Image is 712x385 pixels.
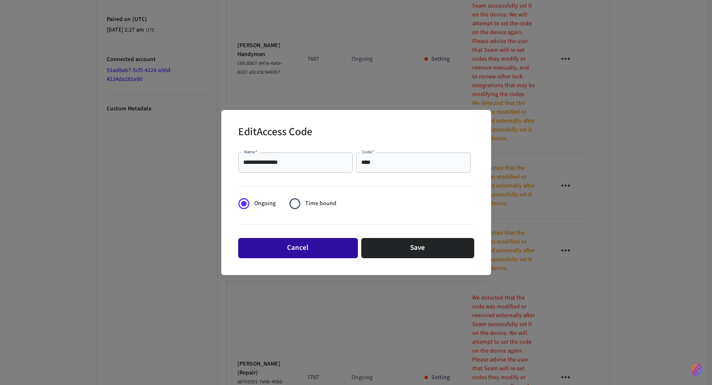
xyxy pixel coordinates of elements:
[362,149,374,155] label: Code
[254,199,276,208] span: Ongoing
[361,238,474,258] button: Save
[305,199,336,208] span: Time bound
[238,238,358,258] button: Cancel
[238,120,312,146] h2: Edit Access Code
[244,149,258,155] label: Name
[692,363,702,377] img: SeamLogoGradient.69752ec5.svg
